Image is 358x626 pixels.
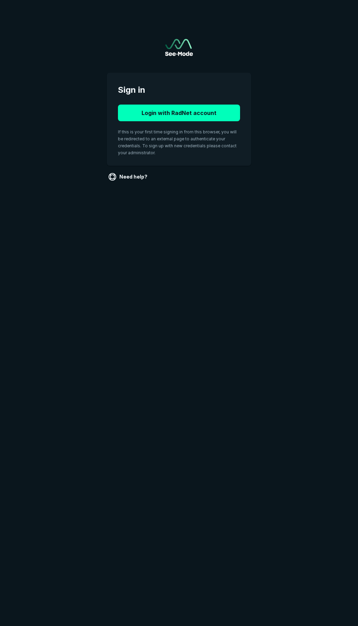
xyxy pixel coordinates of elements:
[118,129,237,155] span: If this is your first time signing in from this browser, you will be redirected to an external pa...
[165,39,193,56] img: See-Mode Logo
[118,84,240,96] span: Sign in
[118,105,240,121] button: Login with RadNet account
[107,171,150,182] a: Need help?
[165,39,193,56] a: Go to sign in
